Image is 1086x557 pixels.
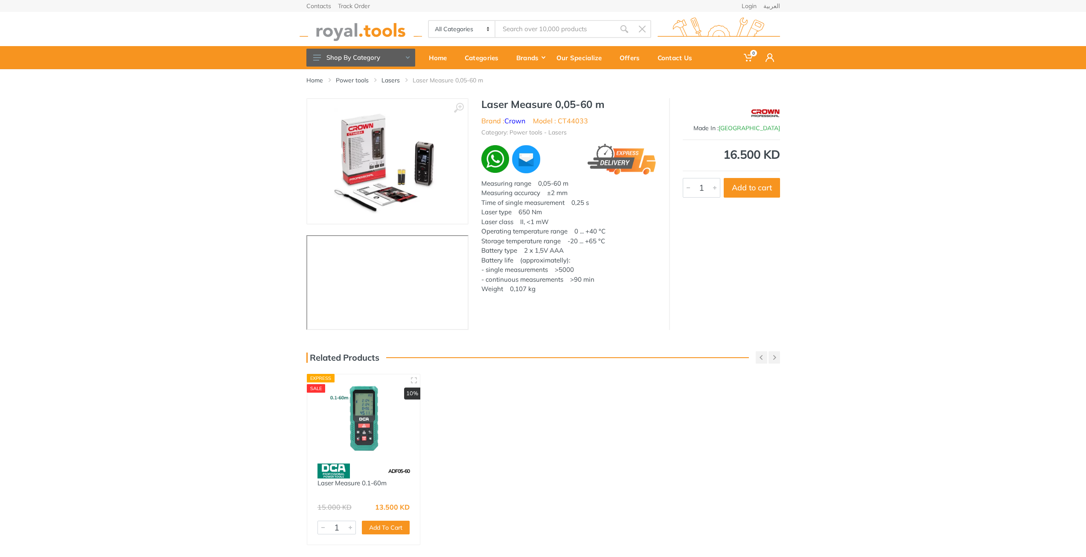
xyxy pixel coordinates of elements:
[751,102,780,124] img: Crown
[306,3,331,9] a: Contacts
[307,384,326,393] div: SALE
[459,49,510,67] div: Categories
[683,124,780,133] div: Made In :
[307,374,335,382] div: Express
[652,46,704,69] a: Contact Us
[315,382,413,455] img: Royal Tools - Laser Measure 0.1-60m
[481,116,525,126] li: Brand :
[719,124,780,132] span: [GEOGRAPHIC_DATA]
[362,521,410,534] button: Add To Cart
[481,98,656,111] h1: Laser Measure 0,05-60 m
[429,21,496,37] select: Category
[338,3,370,9] a: Track Order
[510,49,550,67] div: Brands
[413,76,496,85] li: Laser Measure 0,05-60 m
[750,50,757,56] span: 0
[317,464,350,478] img: 58.webp
[404,388,420,400] div: 10%
[423,49,459,67] div: Home
[481,128,567,137] li: Category: Power tools - Lasers
[495,20,615,38] input: Site search
[683,149,780,160] div: 16.500 KD
[388,468,410,474] span: ADF05-60
[550,49,614,67] div: Our Specialize
[336,76,369,85] a: Power tools
[481,179,656,294] p: Measuring range 0,05-60 m Measuring accuracy ±2 mm Time of single measurement 0,25 s Laser type 6...
[652,49,704,67] div: Contact Us
[306,76,780,85] nav: breadcrumb
[588,144,656,175] img: express.png
[550,46,614,69] a: Our Specialize
[317,504,352,510] div: 15.000 KD
[724,178,780,198] button: Add to cart
[658,17,780,41] img: royal.tools Logo
[300,17,422,41] img: royal.tools Logo
[306,76,323,85] a: Home
[504,117,525,125] a: Crown
[614,46,652,69] a: Offers
[459,46,510,69] a: Categories
[481,145,509,173] img: wa.webp
[381,76,400,85] a: Lasers
[334,108,441,215] img: Royal Tools - Laser Measure 0,05-60 m
[511,144,542,175] img: ma.webp
[614,49,652,67] div: Offers
[423,46,459,69] a: Home
[533,116,588,126] li: Model : CT44033
[375,504,410,510] div: 13.500 KD
[306,353,379,363] h3: Related Products
[738,46,760,69] a: 0
[742,3,757,9] a: Login
[763,3,780,9] a: العربية
[317,479,387,487] a: Laser Measure 0.1-60m
[306,49,415,67] button: Shop By Category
